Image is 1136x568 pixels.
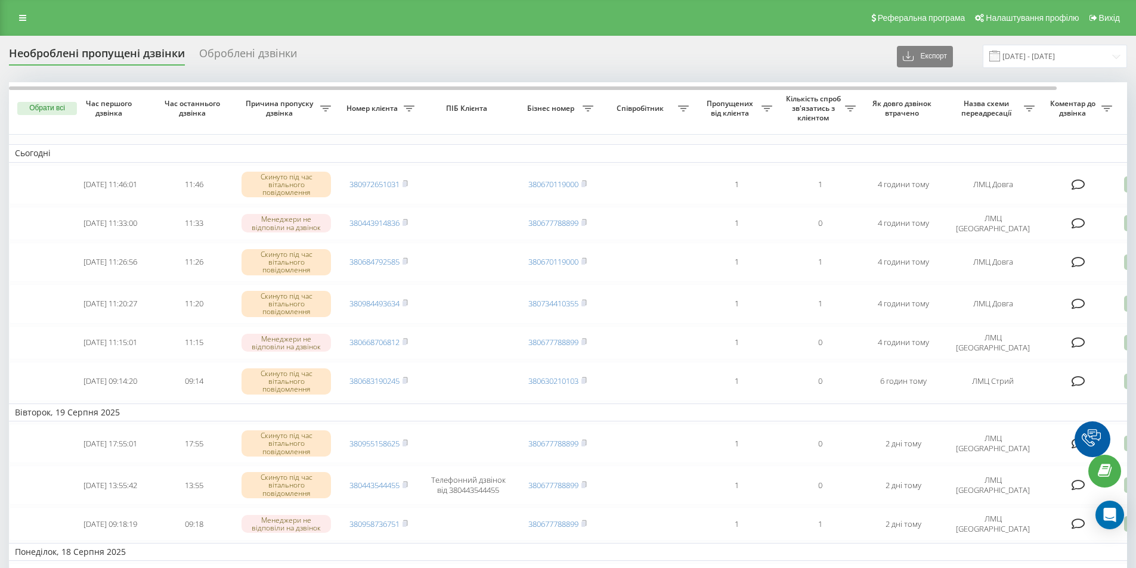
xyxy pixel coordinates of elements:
span: Як довго дзвінок втрачено [871,99,936,117]
td: 2 дні тому [862,465,945,505]
span: Час першого дзвінка [78,99,143,117]
div: Скинуто під час вітального повідомлення [242,172,331,198]
a: 380972651031 [349,179,400,190]
td: [DATE] 11:20:27 [69,284,152,324]
a: 380683190245 [349,375,400,386]
span: Бізнес номер [522,104,583,113]
td: 11:15 [152,326,236,359]
div: Open Intercom Messenger [1095,501,1124,529]
td: 09:14 [152,362,236,401]
a: 380668706812 [349,337,400,347]
td: 1 [695,465,778,505]
span: Час останнього дзвінка [162,99,226,117]
td: 11:33 [152,207,236,240]
td: 11:26 [152,243,236,282]
div: Скинуто під час вітального повідомлення [242,430,331,457]
td: 11:20 [152,284,236,324]
td: 0 [778,326,862,359]
td: 4 години тому [862,207,945,240]
div: Необроблені пропущені дзвінки [9,47,185,66]
td: [DATE] 17:55:01 [69,424,152,463]
button: Експорт [897,46,953,67]
span: Пропущених від клієнта [701,99,762,117]
div: Скинуто під час вітального повідомлення [242,472,331,498]
span: Налаштування профілю [986,13,1079,23]
div: Скинуто під час вітального повідомлення [242,291,331,317]
td: 1 [695,362,778,401]
span: Коментар до дзвінка [1047,99,1101,117]
td: 1 [695,207,778,240]
td: ЛМЦ Стрий [945,362,1041,401]
div: Скинуто під час вітального повідомлення [242,368,331,395]
td: ЛМЦ [GEOGRAPHIC_DATA] [945,207,1041,240]
div: Менеджери не відповіли на дзвінок [242,515,331,533]
span: Номер клієнта [343,104,404,113]
td: ЛМЦ Довга [945,165,1041,204]
td: [DATE] 11:15:01 [69,326,152,359]
div: Скинуто під час вітального повідомлення [242,249,331,275]
a: 380684792585 [349,256,400,267]
span: Назва схеми переадресації [951,99,1024,117]
span: ПІБ Клієнта [431,104,506,113]
td: 1 [695,284,778,324]
td: 1 [778,507,862,541]
td: 4 години тому [862,165,945,204]
td: ЛМЦ [GEOGRAPHIC_DATA] [945,424,1041,463]
a: 380670119000 [528,179,578,190]
td: 1 [695,326,778,359]
td: [DATE] 09:18:19 [69,507,152,541]
td: 17:55 [152,424,236,463]
td: 6 годин тому [862,362,945,401]
td: 0 [778,424,862,463]
td: ЛМЦ Довга [945,284,1041,324]
td: 0 [778,207,862,240]
button: Обрати всі [17,102,77,115]
td: [DATE] 11:46:01 [69,165,152,204]
div: Менеджери не відповіли на дзвінок [242,214,331,232]
span: Реферальна програма [878,13,965,23]
td: 1 [778,284,862,324]
td: 2 дні тому [862,507,945,541]
td: 13:55 [152,465,236,505]
td: 1 [695,424,778,463]
a: 380677788899 [528,337,578,347]
td: 09:18 [152,507,236,541]
td: 1 [695,165,778,204]
td: ЛМЦ [GEOGRAPHIC_DATA] [945,507,1041,541]
a: 380734410355 [528,298,578,309]
td: 4 години тому [862,326,945,359]
td: 2 дні тому [862,424,945,463]
span: Кількість спроб зв'язатись з клієнтом [784,94,845,122]
a: 380443544455 [349,480,400,491]
td: ЛМЦ [GEOGRAPHIC_DATA] [945,326,1041,359]
span: Причина пропуску дзвінка [242,99,320,117]
td: [DATE] 09:14:20 [69,362,152,401]
span: Вихід [1099,13,1120,23]
div: Оброблені дзвінки [199,47,297,66]
a: 380955158625 [349,438,400,449]
td: 4 години тому [862,284,945,324]
td: 4 години тому [862,243,945,282]
td: 1 [695,507,778,541]
a: 380443914836 [349,218,400,228]
a: 380677788899 [528,438,578,449]
a: 380984493634 [349,298,400,309]
a: 380677788899 [528,218,578,228]
td: ЛМЦ [GEOGRAPHIC_DATA] [945,465,1041,505]
td: 1 [695,243,778,282]
td: Телефонний дзвінок від 380443544455 [420,465,516,505]
a: 380958736751 [349,519,400,529]
td: 1 [778,243,862,282]
span: Співробітник [605,104,678,113]
td: 1 [778,165,862,204]
td: [DATE] 11:26:56 [69,243,152,282]
a: 380670119000 [528,256,578,267]
a: 380630210103 [528,375,578,386]
td: [DATE] 11:33:00 [69,207,152,240]
td: 11:46 [152,165,236,204]
a: 380677788899 [528,480,578,491]
div: Менеджери не відповіли на дзвінок [242,334,331,352]
td: ЛМЦ Довга [945,243,1041,282]
td: 0 [778,465,862,505]
td: 0 [778,362,862,401]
